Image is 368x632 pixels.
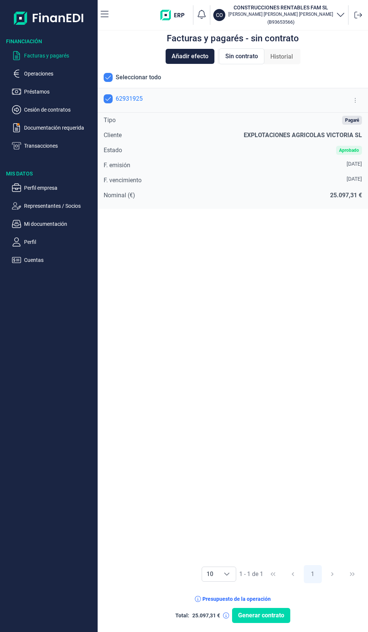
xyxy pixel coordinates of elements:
[24,105,95,114] p: Cesión de contratos
[24,237,95,246] p: Perfil
[24,87,95,96] p: Préstamos
[12,256,95,265] button: Cuentas
[228,4,333,11] h3: CONSTRUCCIONES RENTABLES FAM SL
[24,51,95,60] p: Facturas y pagarés
[345,118,359,122] div: Pagaré
[284,565,302,583] button: Previous Page
[104,191,135,200] div: Nominal (€)
[24,141,95,150] p: Transacciones
[202,596,271,602] div: Presupuesto de la operación
[14,6,84,30] img: Logo de aplicación
[232,608,290,623] button: Generar contrato
[264,565,282,583] button: First Page
[12,87,95,96] button: Préstamos
[24,256,95,265] p: Cuentas
[24,69,95,78] p: Operaciones
[12,183,95,192] button: Perfil empresa
[219,48,264,64] div: Sin contrato
[166,49,214,64] button: Añadir efecto
[172,52,208,61] span: Añadir efecto
[238,611,284,620] span: Generar contrato
[104,116,116,125] div: Tipo
[24,219,95,228] p: Mi documentación
[98,88,368,209] div: 62931925TipoPagaréClienteEXPLOTACIONES AGRICOLAS VICTORIA SLEstadoAprobadoF. emisión[DATE]F. venc...
[267,19,294,25] small: Copiar cif
[228,11,333,17] p: [PERSON_NAME] [PERSON_NAME] [PERSON_NAME]
[330,192,362,199] span: 25.097,31 €
[339,148,359,153] div: Aprobado
[347,161,362,167] div: [DATE]
[104,161,130,170] div: F. emisión
[202,567,218,581] span: 10
[24,201,95,210] p: Representantes / Socios
[116,73,161,82] div: Seleccionar todo
[323,565,341,583] button: Next Page
[12,201,95,210] button: Representantes / Socios
[104,176,142,185] div: F. vencimiento
[239,571,263,577] span: 1 - 1 de 1
[225,52,258,61] span: Sin contrato
[24,123,95,132] p: Documentación requerida
[343,565,361,583] button: Last Page
[264,49,299,64] div: Historial
[12,237,95,246] button: Perfil
[270,52,293,61] span: Historial
[12,69,95,78] button: Operaciones
[12,51,95,60] button: Facturas y pagarés
[175,612,189,618] div: Total:
[12,105,95,114] button: Cesión de contratos
[24,183,95,192] p: Perfil empresa
[347,176,362,182] div: [DATE]
[160,10,190,20] img: erp
[167,34,299,43] div: Facturas y pagarés - sin contrato
[192,612,220,618] div: 25.097,31 €
[304,565,322,583] button: Page 1
[12,123,95,132] button: Documentación requerida
[116,95,143,102] span: 62931925
[12,219,95,228] button: Mi documentación
[218,567,236,581] div: Choose
[104,131,122,140] div: Cliente
[104,146,122,155] div: Estado
[12,141,95,150] button: Transacciones
[213,4,345,26] button: COCONSTRUCCIONES RENTABLES FAM SL[PERSON_NAME] [PERSON_NAME] [PERSON_NAME](B93653566)
[244,132,362,139] span: EXPLOTACIONES AGRICOLAS VICTORIA SL
[216,11,223,19] p: CO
